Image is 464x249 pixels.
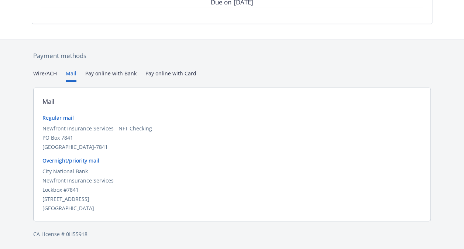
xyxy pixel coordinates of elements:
div: Payment methods [33,51,431,61]
div: Newfront Insurance Services - NFT Checking [42,124,422,132]
div: Mail [42,97,54,106]
div: Regular mail [42,114,422,122]
div: Overnight/priority mail [42,157,422,164]
button: Wire/ACH [33,69,57,82]
div: City National Bank [42,167,422,175]
div: CA License # 0H55918 [33,230,431,238]
button: Pay online with Card [145,69,196,82]
div: [STREET_ADDRESS] [42,195,422,203]
div: PO Box 7841 [42,134,422,141]
button: Pay online with Bank [85,69,137,82]
div: [GEOGRAPHIC_DATA] [42,204,422,212]
div: Lockbox #7841 [42,186,422,194]
div: Newfront Insurance Services [42,177,422,184]
div: [GEOGRAPHIC_DATA]-7841 [42,143,422,151]
button: Mail [66,69,76,82]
